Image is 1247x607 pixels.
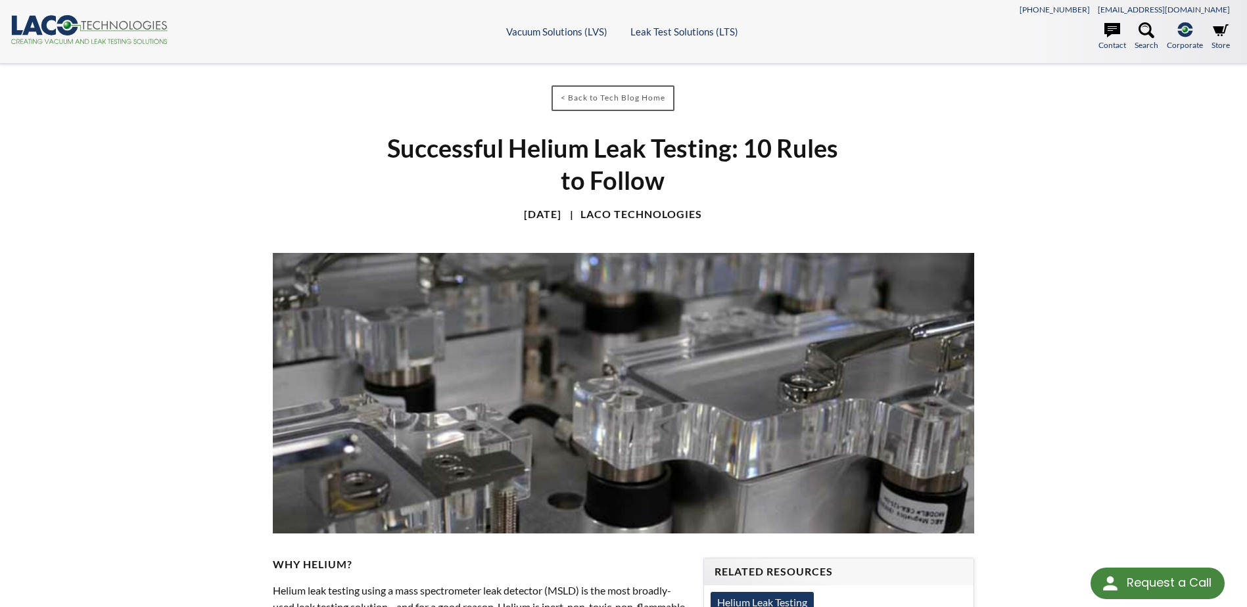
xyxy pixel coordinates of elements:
[1127,568,1212,598] div: Request a Call
[273,253,974,533] img: Manufacturing image showing customer tooling
[715,565,963,579] h4: Related Resources
[1098,22,1126,51] a: Contact
[630,26,738,37] a: Leak Test Solutions (LTS)
[552,85,674,111] a: < Back to Tech Blog Home
[524,208,561,221] h4: [DATE]
[1091,568,1225,599] div: Request a Call
[506,26,607,37] a: Vacuum Solutions (LVS)
[1098,5,1230,14] a: [EMAIL_ADDRESS][DOMAIN_NAME]
[1135,22,1158,51] a: Search
[273,558,687,572] h4: Why Helium?
[1212,22,1230,51] a: Store
[563,208,702,221] h4: LACO Technologies
[379,132,847,197] h1: Successful Helium Leak Testing: 10 Rules to Follow
[1167,39,1203,51] span: Corporate
[1020,5,1090,14] a: [PHONE_NUMBER]
[1100,573,1121,594] img: round button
